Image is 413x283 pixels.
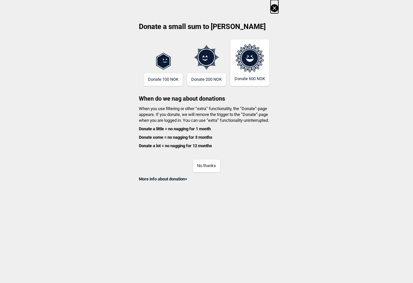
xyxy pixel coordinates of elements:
h3: When do we nag about donations [135,86,278,103]
h4: When you use filtering or other “extra” functionality, the “Donate”-page appears. If you donate, ... [135,106,278,149]
b: Donate a little = no nagging for 1 month [139,126,211,131]
h2: Donate a small sum to [PERSON_NAME] [135,22,278,36]
b: Donate some = no nagging for 3 months [139,135,212,140]
button: No thanks [193,160,220,172]
button: Donate 600 NOK [230,39,269,86]
button: Donate 100 NOK [144,73,183,86]
a: More info about donation> [139,177,187,181]
b: Donate a lot = no nagging for 12 months [139,143,212,148]
button: Donate 200 NOK [187,73,226,86]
